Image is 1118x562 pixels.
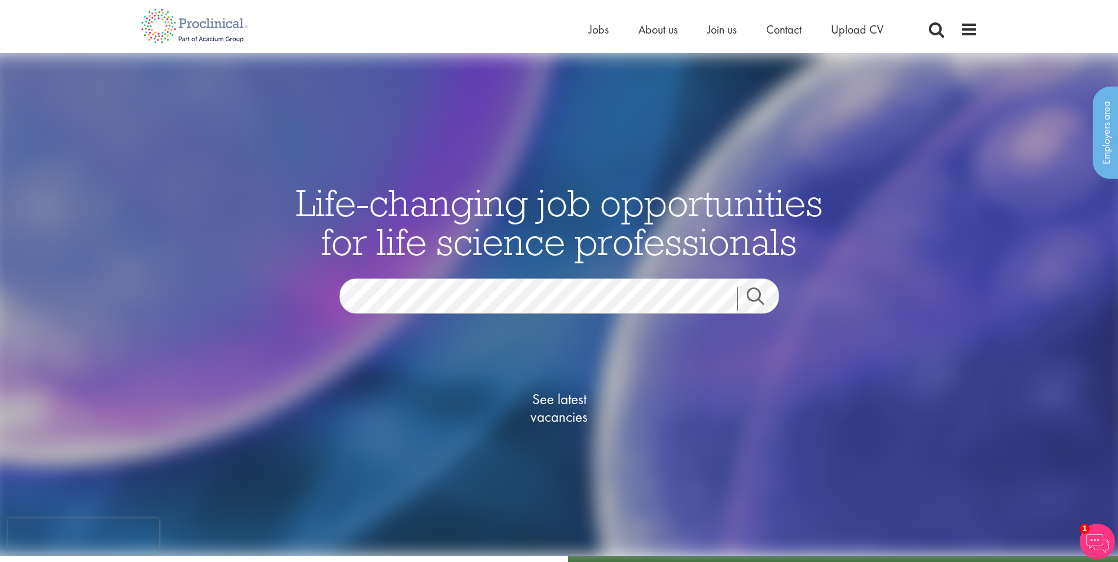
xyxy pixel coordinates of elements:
[737,287,788,310] a: Job search submit button
[638,22,678,37] a: About us
[1080,524,1115,559] img: Chatbot
[766,22,802,37] a: Contact
[296,178,823,265] span: Life-changing job opportunities for life science professionals
[8,518,159,554] iframe: reCAPTCHA
[707,22,737,37] a: Join us
[1080,524,1090,534] span: 1
[500,343,618,472] a: See latestvacancies
[500,390,618,425] span: See latest vacancies
[831,22,883,37] a: Upload CV
[589,22,609,37] a: Jobs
